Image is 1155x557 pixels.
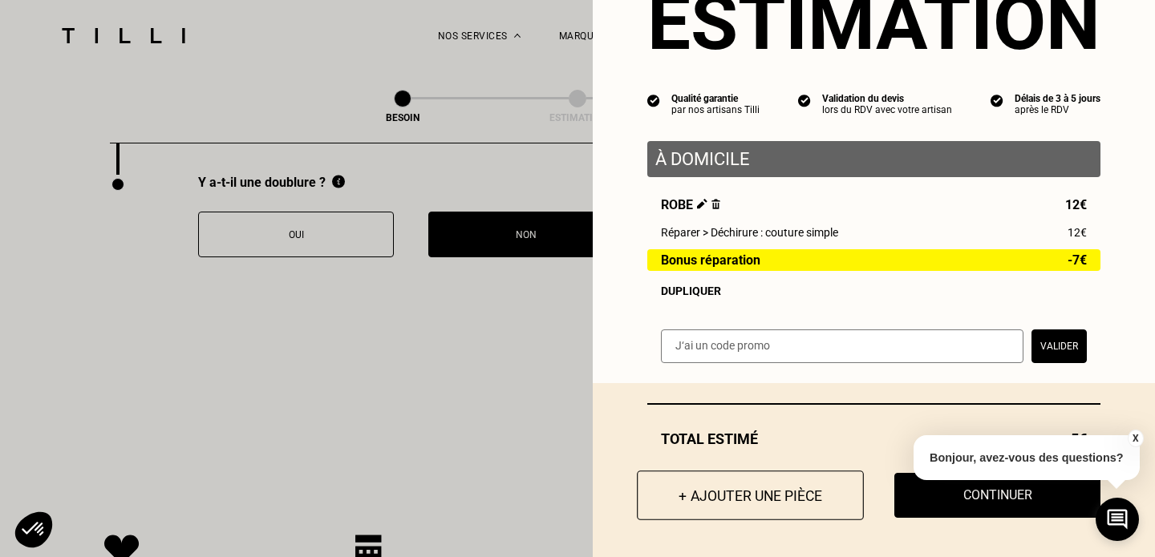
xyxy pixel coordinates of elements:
[822,93,952,104] div: Validation du devis
[914,435,1140,480] p: Bonjour, avez-vous des questions?
[637,470,864,520] button: + Ajouter une pièce
[647,93,660,107] img: icon list info
[661,226,838,239] span: Réparer > Déchirure : couture simple
[671,93,760,104] div: Qualité garantie
[1068,226,1087,239] span: 12€
[661,285,1087,297] div: Dupliquer
[1015,104,1100,115] div: après le RDV
[1031,329,1087,363] button: Valider
[991,93,1003,107] img: icon list info
[647,430,1100,447] div: Total estimé
[661,253,760,267] span: Bonus réparation
[697,199,707,209] img: Éditer
[1015,93,1100,104] div: Délais de 3 à 5 jours
[1065,197,1087,212] span: 12€
[1068,253,1087,267] span: -7€
[798,93,811,107] img: icon list info
[671,104,760,115] div: par nos artisans Tilli
[661,197,720,212] span: Robe
[661,329,1023,363] input: J‘ai un code promo
[1127,430,1143,447] button: X
[894,473,1100,518] button: Continuer
[655,149,1092,169] p: À domicile
[711,199,720,209] img: Supprimer
[822,104,952,115] div: lors du RDV avec votre artisan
